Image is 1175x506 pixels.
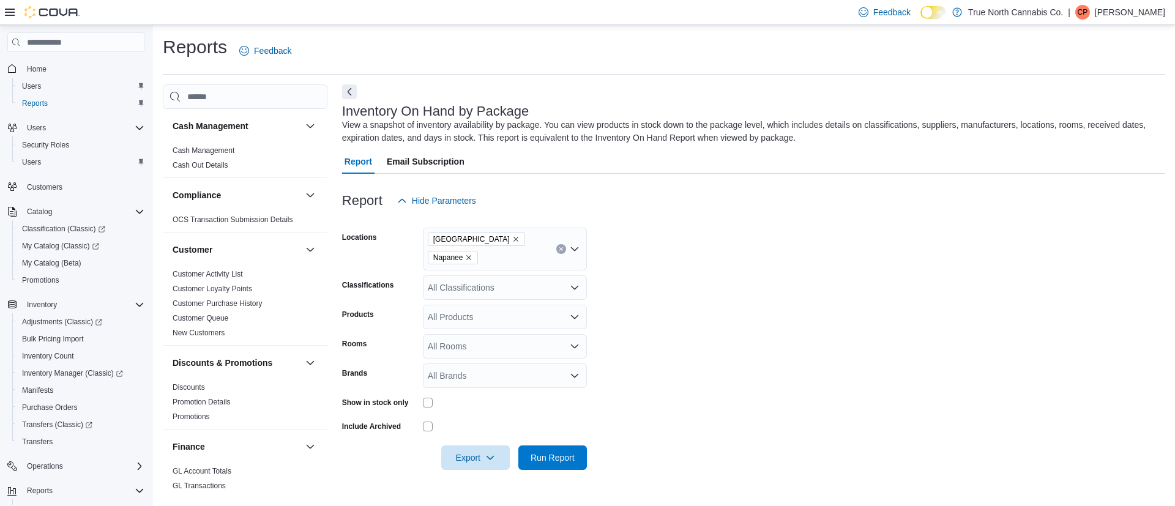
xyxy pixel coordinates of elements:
[17,366,144,381] span: Inventory Manager (Classic)
[342,398,409,407] label: Show in stock only
[173,467,231,475] a: GL Account Totals
[22,297,144,312] span: Inventory
[27,123,46,133] span: Users
[27,461,63,471] span: Operations
[173,120,300,132] button: Cash Management
[22,351,74,361] span: Inventory Count
[342,310,374,319] label: Products
[1068,5,1070,20] p: |
[2,296,149,313] button: Inventory
[22,368,123,378] span: Inventory Manager (Classic)
[173,412,210,422] span: Promotions
[173,215,293,224] a: OCS Transaction Submission Details
[163,35,227,59] h1: Reports
[12,365,149,382] a: Inventory Manager (Classic)
[27,64,47,74] span: Home
[173,382,205,392] span: Discounts
[22,403,78,412] span: Purchase Orders
[12,136,149,154] button: Security Roles
[12,220,149,237] a: Classification (Classic)
[345,149,372,174] span: Report
[24,6,80,18] img: Cova
[22,483,58,498] button: Reports
[17,96,144,111] span: Reports
[17,383,58,398] a: Manifests
[163,143,327,177] div: Cash Management
[303,242,318,257] button: Customer
[173,357,272,369] h3: Discounts & Promotions
[173,329,225,337] a: New Customers
[17,273,144,288] span: Promotions
[173,328,225,338] span: New Customers
[1095,5,1165,20] p: [PERSON_NAME]
[173,120,248,132] h3: Cash Management
[1078,5,1088,20] span: CP
[173,269,243,279] span: Customer Activity List
[428,251,479,264] span: Napanee
[173,314,228,322] a: Customer Queue
[17,434,58,449] a: Transfers
[22,275,59,285] span: Promotions
[173,482,226,490] a: GL Transactions
[17,434,144,449] span: Transfers
[17,79,144,94] span: Users
[17,138,74,152] a: Security Roles
[1075,5,1090,20] div: Charmella Penchuk
[173,284,252,294] span: Customer Loyalty Points
[17,332,89,346] a: Bulk Pricing Import
[17,349,144,363] span: Inventory Count
[27,207,52,217] span: Catalog
[22,121,144,135] span: Users
[17,314,144,329] span: Adjustments (Classic)
[163,464,327,498] div: Finance
[17,332,144,346] span: Bulk Pricing Import
[17,273,64,288] a: Promotions
[12,313,149,330] a: Adjustments (Classic)
[17,155,46,169] a: Users
[2,59,149,77] button: Home
[173,357,300,369] button: Discounts & Promotions
[22,62,51,76] a: Home
[12,154,149,171] button: Users
[173,299,263,308] a: Customer Purchase History
[12,382,149,399] button: Manifests
[27,182,62,192] span: Customers
[412,195,476,207] span: Hide Parameters
[12,416,149,433] a: Transfers (Classic)
[968,5,1063,20] p: True North Cannabis Co.
[163,267,327,345] div: Customer
[17,155,144,169] span: Users
[17,96,53,111] a: Reports
[22,459,68,474] button: Operations
[22,437,53,447] span: Transfers
[303,188,318,203] button: Compliance
[17,383,144,398] span: Manifests
[22,81,41,91] span: Users
[22,204,57,219] button: Catalog
[173,466,231,476] span: GL Account Totals
[7,54,144,505] nav: Complex example
[17,400,83,415] a: Purchase Orders
[173,189,300,201] button: Compliance
[163,212,327,232] div: Compliance
[303,355,318,370] button: Discounts & Promotions
[22,483,144,498] span: Reports
[17,221,110,236] a: Classification (Classic)
[22,459,144,474] span: Operations
[17,239,144,253] span: My Catalog (Classic)
[2,178,149,196] button: Customers
[17,221,144,236] span: Classification (Classic)
[173,161,228,169] a: Cash Out Details
[441,445,510,470] button: Export
[173,441,205,453] h3: Finance
[12,330,149,348] button: Bulk Pricing Import
[570,312,580,322] button: Open list of options
[22,179,144,195] span: Customers
[12,255,149,272] button: My Catalog (Beta)
[17,400,144,415] span: Purchase Orders
[518,445,587,470] button: Run Report
[173,160,228,170] span: Cash Out Details
[2,119,149,136] button: Users
[342,104,529,119] h3: Inventory On Hand by Package
[22,121,51,135] button: Users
